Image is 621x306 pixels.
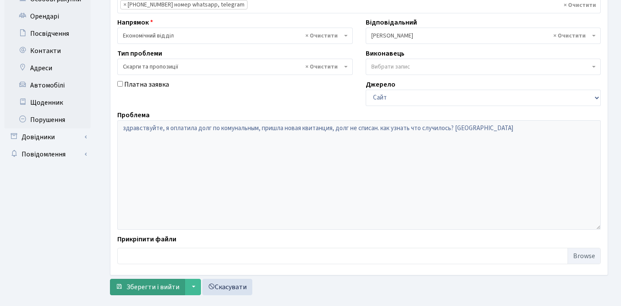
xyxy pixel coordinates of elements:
[117,17,153,28] label: Напрямок
[371,62,410,71] span: Вибрати запис
[117,59,353,75] span: Скарги та пропозиції
[4,128,91,146] a: Довідники
[4,77,91,94] a: Автомобілі
[305,62,338,71] span: Видалити всі елементи
[366,28,601,44] span: Корчун І.С.
[366,79,395,90] label: Джерело
[4,94,91,111] a: Щоденник
[123,31,342,40] span: Економічний відділ
[553,31,586,40] span: Видалити всі елементи
[117,234,176,244] label: Прикріпити файли
[126,282,179,292] span: Зберегти і вийти
[564,1,596,9] span: Видалити всі елементи
[4,111,91,128] a: Порушення
[4,25,91,42] a: Посвідчення
[4,8,91,25] a: Орендарі
[110,279,185,295] button: Зберегти і вийти
[117,28,353,44] span: Економічний відділ
[117,110,150,120] label: Проблема
[123,0,126,9] span: ×
[366,48,405,59] label: Виконавець
[123,62,342,71] span: Скарги та пропозиції
[4,59,91,77] a: Адреси
[371,31,590,40] span: Корчун І.С.
[124,79,169,90] label: Платна заявка
[4,146,91,163] a: Повідомлення
[305,31,338,40] span: Видалити всі елементи
[202,279,252,295] a: Скасувати
[117,120,601,230] textarea: здравствуйте, я оплатила долг по комунальным, пришла новая квитанция, долг не списан. как узнать ...
[117,48,162,59] label: Тип проблеми
[366,17,417,28] label: Відповідальний
[4,42,91,59] a: Контакти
